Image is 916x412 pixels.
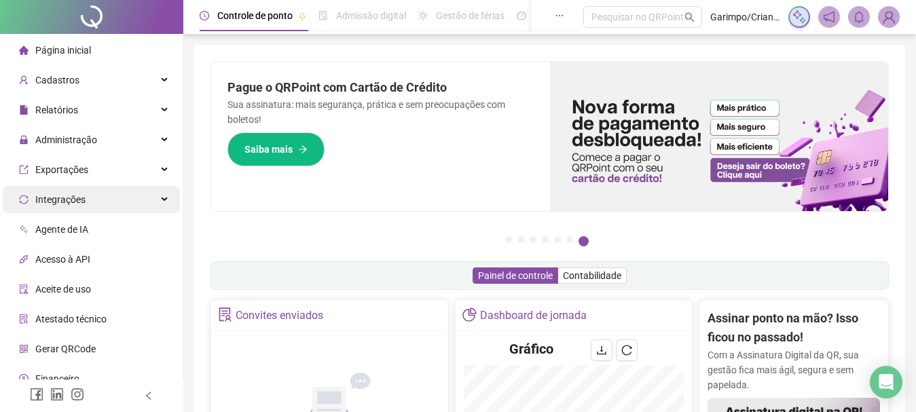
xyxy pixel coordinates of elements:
[823,11,835,23] span: notification
[35,284,91,295] span: Aceite de uso
[35,373,79,384] span: Financeiro
[563,270,621,281] span: Contabilidade
[792,10,807,24] img: sparkle-icon.fc2bf0ac1784a2077858766a79e2daf3.svg
[71,388,84,401] span: instagram
[710,10,780,24] span: Garimpo/Criantili - O GARIMPO
[217,10,293,21] span: Controle de ponto
[708,309,880,348] h2: Assinar ponto na mão? Isso ficou no passado!
[19,284,29,294] span: audit
[462,307,477,322] span: pie-chart
[19,195,29,204] span: sync
[35,105,78,115] span: Relatórios
[530,236,536,243] button: 3
[227,78,534,97] h2: Pague o QRPoint com Cartão de Crédito
[35,75,79,86] span: Cadastros
[227,132,325,166] button: Saiba mais
[478,270,553,281] span: Painel de controle
[35,134,97,145] span: Administração
[19,135,29,145] span: lock
[35,164,88,175] span: Exportações
[554,236,561,243] button: 5
[227,97,534,127] p: Sua assinatura: mais segurança, prática e sem preocupações com boletos!
[621,345,632,356] span: reload
[244,142,293,157] span: Saiba mais
[30,388,43,401] span: facebook
[19,374,29,383] span: dollar
[853,11,865,23] span: bell
[35,343,96,354] span: Gerar QRCode
[35,45,91,56] span: Página inicial
[550,62,889,211] img: banner%2F096dab35-e1a4-4d07-87c2-cf089f3812bf.png
[236,304,323,327] div: Convites enviados
[555,11,564,20] span: ellipsis
[596,345,607,356] span: download
[879,7,899,27] img: 2226
[19,165,29,174] span: export
[19,314,29,324] span: solution
[708,348,880,392] p: Com a Assinatura Digital da QR, sua gestão fica mais ágil, segura e sem papelada.
[19,45,29,55] span: home
[50,388,64,401] span: linkedin
[566,236,573,243] button: 6
[318,11,328,20] span: file-done
[436,10,505,21] span: Gestão de férias
[579,236,589,246] button: 7
[144,391,153,400] span: left
[298,12,306,20] span: pushpin
[480,304,587,327] div: Dashboard de jornada
[418,11,428,20] span: sun
[35,194,86,205] span: Integrações
[542,236,549,243] button: 4
[298,145,308,154] span: arrow-right
[870,366,902,398] div: Open Intercom Messenger
[218,307,232,322] span: solution
[35,224,88,235] span: Agente de IA
[505,236,512,243] button: 1
[19,105,29,115] span: file
[684,12,695,22] span: search
[19,255,29,264] span: api
[19,344,29,354] span: qrcode
[200,11,209,20] span: clock-circle
[509,339,553,358] h4: Gráfico
[517,236,524,243] button: 2
[336,10,406,21] span: Admissão digital
[35,314,107,324] span: Atestado técnico
[517,11,526,20] span: dashboard
[35,254,90,265] span: Acesso à API
[19,75,29,85] span: user-add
